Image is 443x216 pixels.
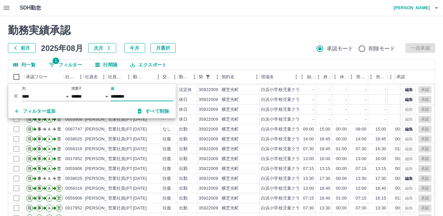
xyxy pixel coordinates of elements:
div: 01:00 [336,146,347,152]
div: 15:00 [375,126,386,132]
div: - [365,87,366,93]
div: - [329,107,330,113]
text: Ａ [47,156,51,161]
div: 白浜小学校児童クラブ [261,166,304,172]
div: 00:00 [336,126,347,132]
div: 横芝光町 [222,126,239,132]
button: 編集 [402,86,416,93]
div: [PERSON_NAME] [85,176,121,182]
div: - [313,97,314,103]
div: 00:00 [395,156,406,162]
button: 今月 [124,43,145,53]
div: 09:00 [356,126,366,132]
div: 休憩 [340,70,347,84]
div: 横芝光町 [222,195,239,202]
button: メニュー [212,72,222,82]
div: 往復 [163,195,171,202]
div: 始業 [299,70,316,84]
div: [PERSON_NAME] [85,195,121,202]
div: 勤務区分 [179,70,189,84]
text: 営 [57,196,61,201]
div: 所定開始 [348,70,368,84]
div: 16:15 [375,195,386,202]
div: [PERSON_NAME] [85,146,121,152]
div: 00:00 [336,156,347,162]
div: 契約名 [222,70,234,84]
button: 月選択 [150,43,176,53]
button: ソート [144,72,153,82]
text: 現 [28,127,32,132]
div: 往復 [163,176,171,182]
text: Ａ [47,186,51,191]
div: - [385,107,386,113]
div: 終業 [316,70,332,84]
div: 0055906 [65,195,82,202]
div: 横芝光町 [222,116,239,123]
div: 01:00 [395,146,406,152]
div: 00:00 [336,185,347,192]
div: 01:00 [336,195,347,202]
div: 往復 [163,205,171,211]
button: 編集 [402,126,416,133]
div: 16:00 [375,156,386,162]
div: - [385,116,386,123]
div: 白浜小学校児童クラブ [261,156,304,162]
text: 事 [37,166,41,171]
div: 出勤 [179,185,188,192]
div: 07:30 [303,205,314,211]
div: [DATE] [133,156,147,162]
div: [DATE] [133,126,147,132]
div: 00:00 [395,136,406,142]
div: 0055906 [65,166,82,172]
div: 所定終業 [376,70,387,84]
div: 営業社員(PT契約) [108,136,143,142]
div: 出勤 [179,156,188,162]
div: 横芝光町 [222,166,239,172]
div: 13:00 [303,156,314,162]
div: 07:30 [356,146,366,152]
div: 現場名 [261,70,274,84]
div: 承認 [395,70,429,84]
div: 0038025 [65,176,82,182]
div: 13:30 [356,176,366,182]
text: 事 [37,196,41,201]
div: 横芝光町 [222,87,239,93]
div: 営業社員(PT契約) [108,205,143,211]
div: 00:00 [336,176,347,182]
div: 0087747 [65,126,82,132]
div: 17:30 [320,176,330,182]
div: 勤務日 [133,70,144,84]
text: 事 [37,206,41,210]
div: 横芝光町 [222,97,239,103]
div: 往復 [163,185,171,192]
div: 横芝光町 [222,136,239,142]
div: 社員区分 [108,70,124,84]
div: 07:15 [303,195,314,202]
div: 横芝光町 [222,176,239,182]
div: 白浜小学校児童クラブ [261,126,304,132]
div: 00:00 [395,205,406,211]
span: 削除モード [369,45,395,53]
div: 18:40 [320,195,330,202]
div: 白浜小学校児童クラブ [261,185,304,192]
div: [PERSON_NAME] [85,166,121,172]
div: - [329,97,330,103]
text: Ａ [47,137,51,141]
button: メニュー [189,72,199,82]
div: 14:00 [303,136,314,142]
div: 出勤 [179,126,188,132]
div: [PERSON_NAME] [85,126,121,132]
div: 07:15 [356,195,366,202]
div: 00:00 [336,166,347,172]
div: 35922009 [199,116,218,123]
div: - [345,107,347,113]
div: - [365,107,366,113]
button: 行間隔 [90,60,122,70]
button: メニュー [170,72,180,82]
div: 白浜小学校児童クラブ [261,205,304,211]
div: - [345,97,347,103]
text: 現 [28,156,32,161]
button: フィルター表示 [43,60,87,70]
text: 営 [57,147,61,151]
div: 白浜小学校児童クラブ [261,146,304,152]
